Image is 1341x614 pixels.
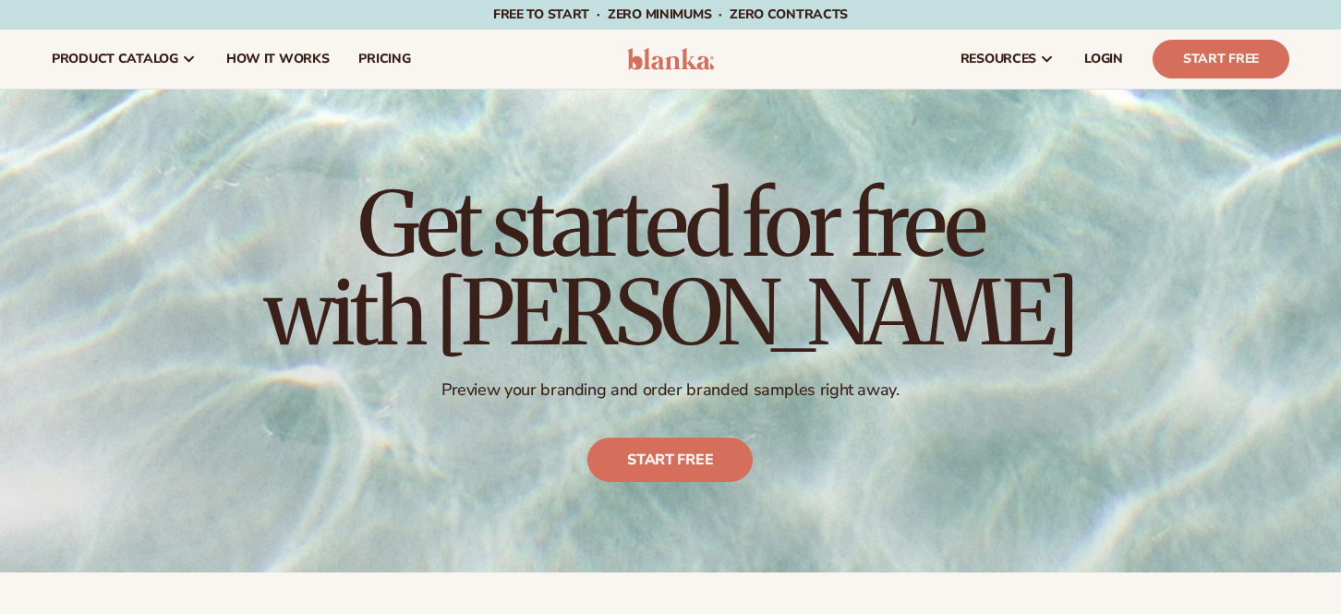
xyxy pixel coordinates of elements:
[1153,40,1289,78] a: Start Free
[960,52,1036,66] span: resources
[264,379,1077,401] p: Preview your branding and order branded samples right away.
[627,48,715,70] img: logo
[946,30,1069,89] a: resources
[344,30,425,89] a: pricing
[211,30,344,89] a: How It Works
[1069,30,1138,89] a: LOGIN
[37,30,211,89] a: product catalog
[1084,52,1123,66] span: LOGIN
[588,438,754,482] a: Start free
[358,52,410,66] span: pricing
[226,52,330,66] span: How It Works
[493,6,848,23] span: Free to start · ZERO minimums · ZERO contracts
[52,52,178,66] span: product catalog
[264,180,1077,357] h1: Get started for free with [PERSON_NAME]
